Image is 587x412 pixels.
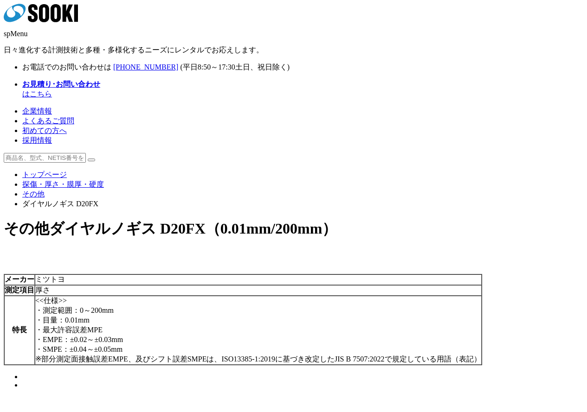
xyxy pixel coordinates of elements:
th: 測定項目 [4,285,35,296]
a: 採用情報 [22,136,52,144]
a: 探傷・厚さ・膜厚・硬度 [22,180,104,188]
span: お電話でのお問い合わせは [22,63,111,71]
span: 17:30 [218,63,235,71]
a: よくあるご質問 [22,117,74,125]
strong: お見積り･お問い合わせ [22,80,100,88]
input: 商品名、型式、NETIS番号を入力してください [4,153,86,163]
span: はこちら [22,80,100,98]
a: トップページ [22,171,67,178]
span: spMenu [4,30,28,38]
td: ミツトヨ [35,274,482,285]
td: 厚さ [35,285,482,296]
span: 8:50 [198,63,211,71]
p: 日々進化する計測技術と多種・多様化するニーズにレンタルでお応えします。 [4,45,583,55]
th: メーカー [4,274,35,285]
span: その他 [4,220,49,237]
li: ダイヤルノギス D20FX [22,199,583,209]
a: [PHONE_NUMBER] [113,63,178,71]
a: 企業情報 [22,107,52,115]
a: お見積り･お問い合わせはこちら [22,80,100,98]
td: <<仕様>> ・測定範囲：0～200mm ・目量：0.01mm ・最大許容誤差MPE ・EMPE：±0.02～±0.03mm ・SMPE：±0.04～±0.05mm ※部分測定面接触誤差EMPE... [35,296,482,365]
span: (平日 ～ 土日、祝日除く) [180,63,290,71]
th: 特長 [4,296,35,365]
a: 初めての方へ [22,127,67,134]
span: ダイヤルノギス D20FX（0.01mm/200mm） [49,220,337,237]
a: その他 [22,190,45,198]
